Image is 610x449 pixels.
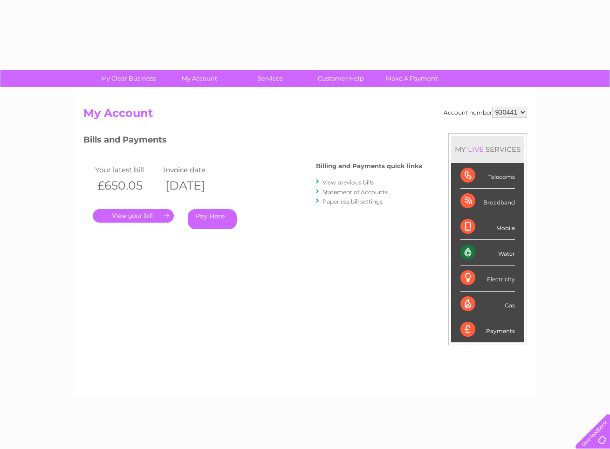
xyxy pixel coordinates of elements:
[161,176,229,195] th: [DATE]
[322,179,374,186] a: View previous bills
[83,107,527,124] h2: My Account
[451,136,524,163] div: MY SERVICES
[460,240,515,265] div: Water
[93,209,174,223] a: .
[460,265,515,291] div: Electricity
[460,163,515,189] div: Telecoms
[373,70,450,87] a: Make A Payment
[93,163,161,176] td: Your latest bill
[322,198,383,205] a: Paperless bill settings
[444,107,527,118] div: Account number
[188,209,237,229] a: Pay Here
[161,70,238,87] a: My Account
[322,189,388,196] a: Statement of Accounts
[460,317,515,342] div: Payments
[460,214,515,240] div: Mobile
[93,176,161,195] th: £650.05
[90,70,167,87] a: My Clear Business
[316,163,422,170] h4: Billing and Payments quick links
[232,70,308,87] a: Services
[83,133,422,150] h3: Bills and Payments
[466,145,486,154] div: LIVE
[460,189,515,214] div: Broadband
[460,292,515,317] div: Gas
[161,163,229,176] td: Invoice date
[302,70,379,87] a: Customer Help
